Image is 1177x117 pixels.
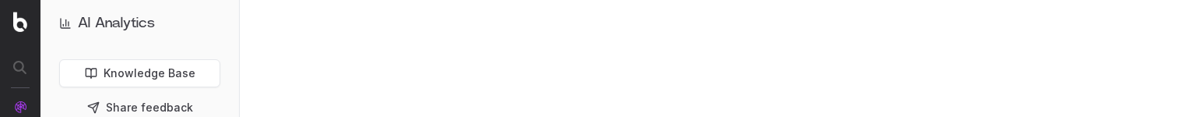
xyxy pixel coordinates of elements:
img: Analytics [14,101,26,113]
img: Botify logo [13,12,27,32]
h1: AI Analytics [78,12,155,34]
button: AI Analytics [59,12,220,34]
a: Knowledge Base [59,59,220,87]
